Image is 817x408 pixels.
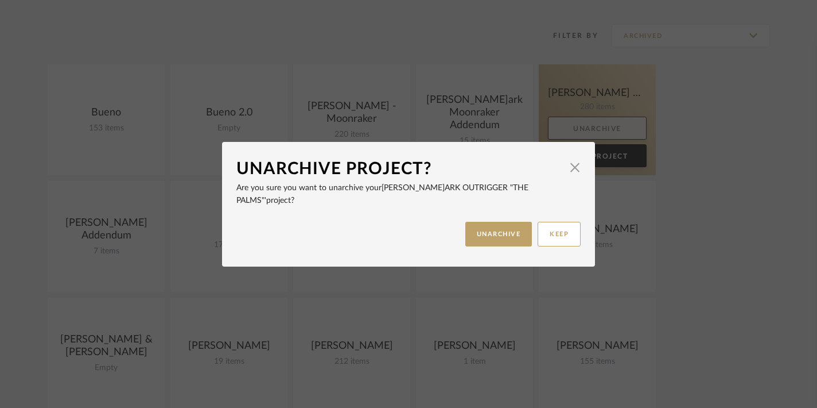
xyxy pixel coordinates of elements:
p: Are you sure you want to unarchive your project? [236,182,581,207]
button: KEEP [538,222,581,247]
div: Unarchive Project? [236,156,563,182]
button: UNARCHIVE [465,222,532,247]
dialog-header: Unarchive Project? [236,156,581,182]
button: Close [563,156,586,179]
span: [PERSON_NAME]ark Outrigger "The Palms"' [236,184,528,205]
